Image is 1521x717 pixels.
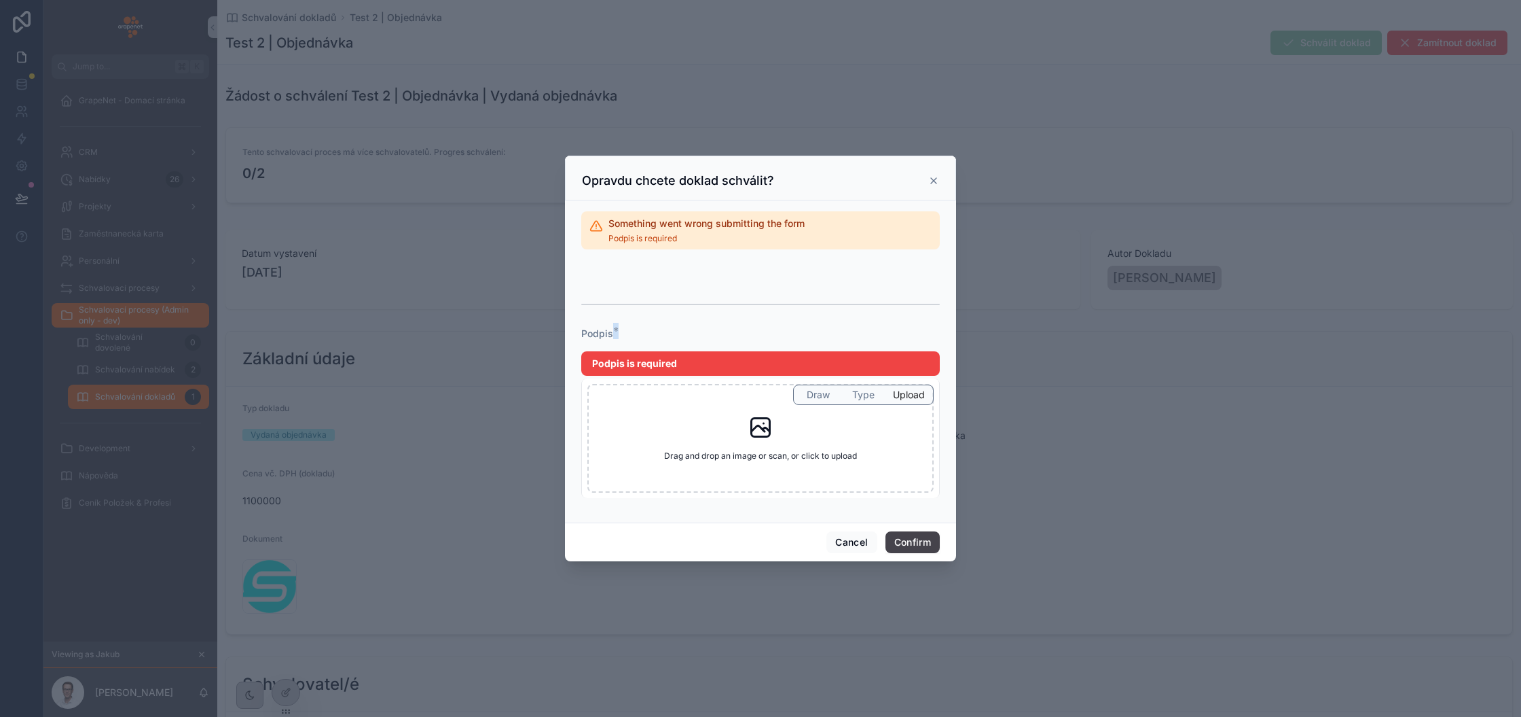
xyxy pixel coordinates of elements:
[893,388,925,402] span: Upload
[608,217,805,230] h2: Something went wrong submitting the form
[807,388,830,402] span: Draw
[582,173,774,189] h3: Opravdu chcete doklad schválit?
[581,351,940,376] div: Podpis is required
[852,388,875,402] span: Type
[664,451,857,461] span: Drag and drop an image or scan, or click to upload
[885,531,940,553] button: Confirm
[608,233,805,244] span: Podpis is required
[826,531,877,553] button: Cancel
[581,328,613,339] span: Podpis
